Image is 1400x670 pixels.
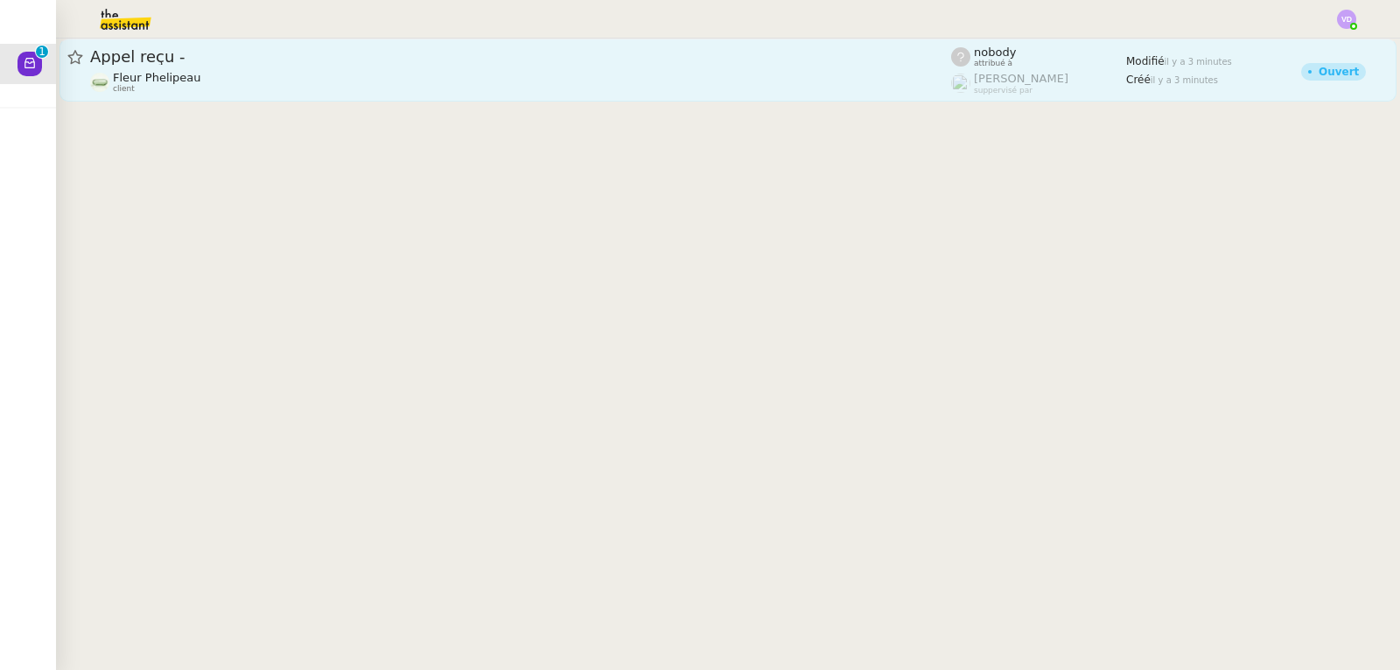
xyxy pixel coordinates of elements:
[1337,10,1356,29] img: svg
[1126,55,1165,67] span: Modifié
[974,86,1032,95] span: suppervisé par
[951,46,1126,68] app-user-label: attribué à
[36,46,48,58] nz-badge-sup: 1
[951,72,1126,95] app-user-label: suppervisé par
[951,74,970,93] img: users%2FyQfMwtYgTqhRP2YHWHmG2s2LYaD3%2Favatar%2Fprofile-pic.png
[90,49,951,65] span: Appel reçu -
[1165,57,1232,67] span: il y a 3 minutes
[38,46,45,61] p: 1
[1151,75,1218,85] span: il y a 3 minutes
[974,46,1016,59] span: nobody
[90,73,109,92] img: 7f9b6497-4ade-4d5b-ae17-2cbe23708554
[1319,67,1359,77] div: Ouvert
[113,71,201,84] span: Fleur Phelipeau
[974,72,1068,85] span: [PERSON_NAME]
[974,59,1012,68] span: attribué à
[113,84,135,94] span: client
[90,71,951,94] app-user-detailed-label: client
[1126,74,1151,86] span: Créé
